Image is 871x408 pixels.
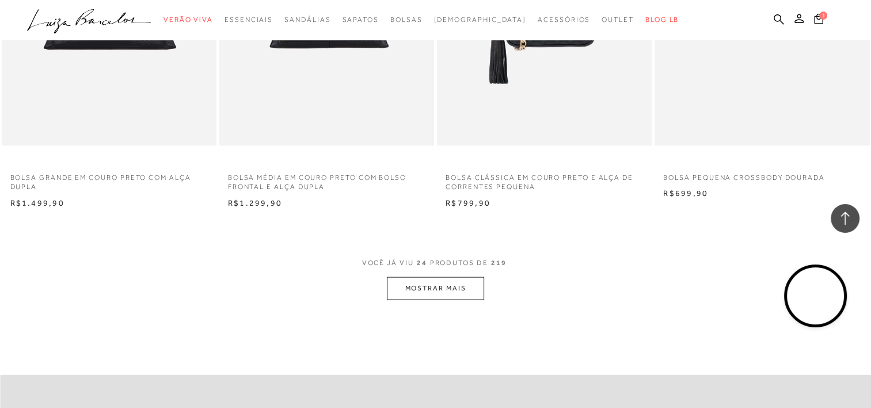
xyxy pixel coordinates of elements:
[342,16,378,24] span: Sapatos
[811,13,827,28] button: 1
[602,9,634,31] a: categoryNavScreenReaderText
[433,16,526,24] span: [DEMOGRAPHIC_DATA]
[663,188,708,198] span: R$699,90
[655,166,869,183] a: BOLSA PEQUENA CROSSBODY DOURADA
[342,9,378,31] a: categoryNavScreenReaderText
[387,277,484,300] button: MOSTRAR MAIS
[163,16,213,24] span: Verão Viva
[645,9,679,31] a: BLOG LB
[219,166,434,192] a: BOLSA MÉDIA EM COURO PRETO COM BOLSO FRONTAL E ALÇA DUPLA
[602,16,634,24] span: Outlet
[225,16,273,24] span: Essenciais
[2,166,216,192] a: BOLSA GRANDE EM COURO PRETO COM ALÇA DUPLA
[446,198,490,207] span: R$799,90
[390,16,423,24] span: Bolsas
[284,9,330,31] a: categoryNavScreenReaderText
[417,259,427,267] span: 24
[491,259,507,267] span: 219
[437,166,652,192] a: BOLSA CLÁSSICA EM COURO PRETO E ALÇA DE CORRENTES PEQUENA
[228,198,282,207] span: R$1.299,90
[390,9,423,31] a: categoryNavScreenReaderText
[433,9,526,31] a: noSubCategoriesText
[284,16,330,24] span: Sandálias
[819,12,827,20] span: 1
[645,16,679,24] span: BLOG LB
[225,9,273,31] a: categoryNavScreenReaderText
[538,9,590,31] a: categoryNavScreenReaderText
[538,16,590,24] span: Acessórios
[163,9,213,31] a: categoryNavScreenReaderText
[10,198,64,207] span: R$1.499,90
[362,259,509,267] span: VOCÊ JÁ VIU PRODUTOS DE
